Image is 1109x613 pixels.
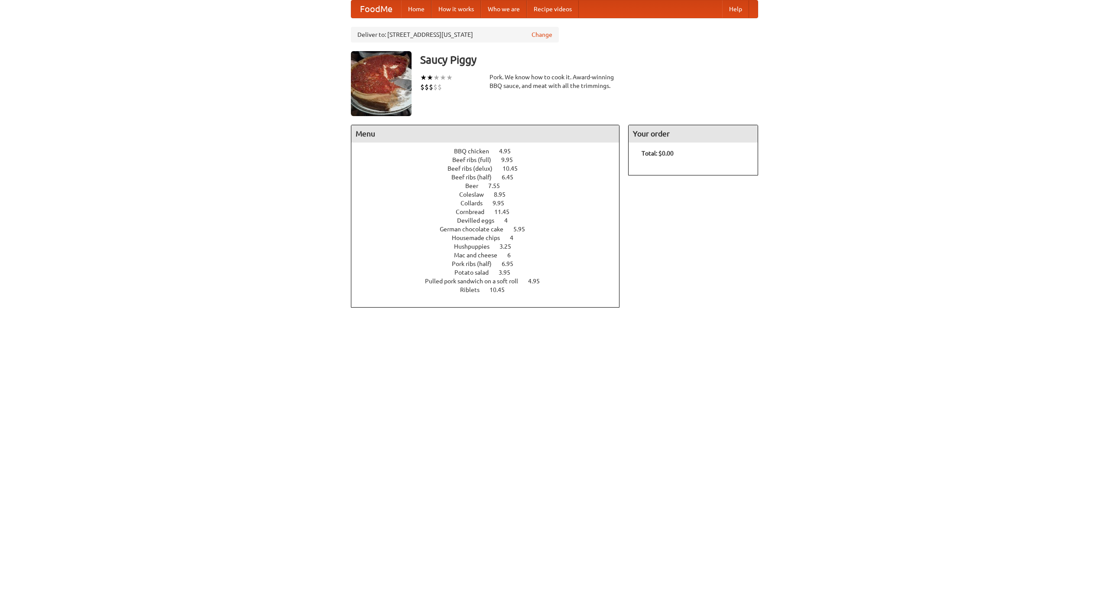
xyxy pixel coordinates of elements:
a: Change [532,30,552,39]
a: Pork ribs (half) 6.95 [452,260,529,267]
a: Home [401,0,431,18]
span: 8.95 [494,191,514,198]
span: 3.95 [499,269,519,276]
li: $ [429,82,433,92]
h4: Your order [629,125,758,143]
li: $ [425,82,429,92]
a: German chocolate cake 5.95 [440,226,541,233]
a: Help [722,0,749,18]
div: Deliver to: [STREET_ADDRESS][US_STATE] [351,27,559,42]
li: $ [433,82,438,92]
b: Total: $0.00 [642,150,674,157]
h4: Menu [351,125,619,143]
span: Hushpuppies [454,243,498,250]
span: Beef ribs (delux) [447,165,501,172]
a: Who we are [481,0,527,18]
span: 9.95 [501,156,522,163]
span: 4 [510,234,522,241]
span: 3.25 [499,243,520,250]
a: FoodMe [351,0,401,18]
span: 9.95 [493,200,513,207]
span: 6.95 [502,260,522,267]
span: Riblets [460,286,488,293]
li: ★ [446,73,453,82]
h3: Saucy Piggy [420,51,758,68]
span: Collards [460,200,491,207]
li: ★ [433,73,440,82]
span: 10.45 [490,286,513,293]
a: Beef ribs (delux) 10.45 [447,165,534,172]
span: German chocolate cake [440,226,512,233]
a: How it works [431,0,481,18]
span: Cornbread [456,208,493,215]
span: Beef ribs (full) [452,156,500,163]
span: BBQ chicken [454,148,498,155]
span: 6 [507,252,519,259]
li: ★ [440,73,446,82]
a: Riblets 10.45 [460,286,521,293]
span: Pork ribs (half) [452,260,500,267]
li: ★ [420,73,427,82]
div: Pork. We know how to cook it. Award-winning BBQ sauce, and meat with all the trimmings. [490,73,619,90]
a: Hushpuppies 3.25 [454,243,527,250]
span: 5.95 [513,226,534,233]
span: Beer [465,182,487,189]
span: Coleslaw [459,191,493,198]
a: Devilled eggs 4 [457,217,524,224]
span: Beef ribs (half) [451,174,500,181]
a: Beer 7.55 [465,182,516,189]
a: Coleslaw 8.95 [459,191,522,198]
span: Mac and cheese [454,252,506,259]
a: Beef ribs (half) 6.45 [451,174,529,181]
a: Potato salad 3.95 [454,269,526,276]
span: Devilled eggs [457,217,503,224]
li: ★ [427,73,433,82]
span: Potato salad [454,269,497,276]
a: Housemade chips 4 [452,234,529,241]
span: 4.95 [528,278,548,285]
li: $ [438,82,442,92]
span: 4.95 [499,148,519,155]
a: Recipe videos [527,0,579,18]
a: Mac and cheese 6 [454,252,527,259]
a: Pulled pork sandwich on a soft roll 4.95 [425,278,556,285]
a: Collards 9.95 [460,200,520,207]
span: 10.45 [503,165,526,172]
a: Beef ribs (full) 9.95 [452,156,529,163]
span: 6.45 [502,174,522,181]
a: Cornbread 11.45 [456,208,525,215]
span: Housemade chips [452,234,509,241]
a: BBQ chicken 4.95 [454,148,527,155]
span: 11.45 [494,208,518,215]
li: $ [420,82,425,92]
span: 4 [504,217,516,224]
span: 7.55 [488,182,509,189]
img: angular.jpg [351,51,412,116]
span: Pulled pork sandwich on a soft roll [425,278,527,285]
